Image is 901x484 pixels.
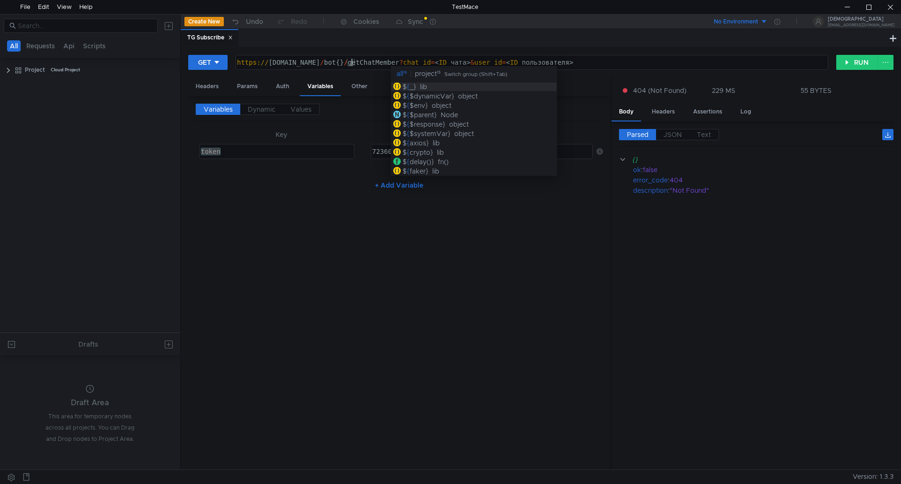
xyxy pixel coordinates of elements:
[410,167,428,175] div: faker}
[188,78,226,95] div: Headers
[393,69,407,78] label: all
[697,130,711,139] span: Text
[270,15,314,29] button: Redo
[187,33,233,43] div: TG Subscribe
[204,105,233,113] span: Variables
[828,17,894,22] div: [DEMOGRAPHIC_DATA]
[633,185,893,196] div: :
[403,120,407,129] div: $
[633,85,687,96] span: 404 (Not Found)
[410,120,445,129] div: $response}
[407,158,410,166] div: {
[51,63,80,77] div: Cloud Project
[407,139,410,147] div: {
[633,175,893,185] div: :
[437,148,444,157] div: lib
[403,83,407,91] div: $
[714,17,758,26] div: No Environment
[433,139,440,147] div: lib
[670,175,882,185] div: 404
[229,78,265,95] div: Params
[367,178,431,193] button: + Add Variable
[196,129,367,140] th: Key
[403,101,407,110] div: $
[23,40,58,52] button: Requests
[828,23,894,27] div: [EMAIL_ADDRESS][DOMAIN_NAME]
[432,167,439,175] div: lib
[403,92,407,100] div: $
[686,103,730,121] div: Assertions
[367,129,593,140] th: Value
[633,175,668,185] div: error_code
[403,158,407,166] div: $
[268,78,297,95] div: Auth
[632,154,880,165] div: {}
[432,101,451,110] div: object
[437,70,441,75] span: 15
[441,111,458,119] div: Node
[344,78,375,95] div: Other
[7,40,21,52] button: All
[611,103,641,121] div: Body
[198,57,211,68] div: GET
[670,185,882,196] div: "Not Found"
[403,167,407,175] div: $
[407,92,410,100] div: {
[188,55,228,70] button: GET
[403,111,407,119] div: $
[407,111,410,119] div: {
[410,83,416,91] div: _}
[633,165,893,175] div: :
[438,158,449,166] div: fn()
[410,158,434,166] div: delay()}
[403,148,407,157] div: $
[410,92,454,100] div: $dynamicVar}
[712,86,735,95] div: 229 MS
[633,185,668,196] div: description
[78,339,98,350] div: Drafts
[407,148,410,157] div: {
[801,86,832,95] div: 55 BYTES
[420,83,427,91] div: lib
[18,21,152,31] input: Search...
[664,130,682,139] span: JSON
[407,120,410,129] div: {
[410,129,450,138] div: $systemVar}
[224,15,270,29] button: Undo
[407,69,441,78] label: project
[403,139,407,147] div: $
[410,148,433,157] div: crypto}
[410,101,428,110] div: $env}
[643,165,881,175] div: false
[458,92,478,100] div: object
[627,130,649,139] span: Parsed
[407,83,410,91] div: {
[836,55,878,70] button: RUN
[454,129,474,138] div: object
[853,470,893,484] span: Version: 1.3.3
[353,16,379,27] div: Cookies
[733,103,759,121] div: Log
[25,63,45,77] div: Project
[644,103,682,121] div: Headers
[407,167,410,175] div: {
[246,16,263,27] div: Undo
[403,70,407,75] span: 16
[290,105,312,113] span: Values
[291,16,307,27] div: Redo
[184,17,224,26] button: Create New
[702,14,768,29] button: No Environment
[444,71,507,77] small: Switch group (Shift+Tab)
[410,111,437,119] div: $parent}
[61,40,77,52] button: Api
[449,120,469,129] div: object
[407,129,410,138] div: {
[403,129,407,138] div: $
[410,139,429,147] div: axios}
[80,40,108,52] button: Scripts
[300,78,341,96] div: Variables
[408,18,423,25] div: Sync
[248,105,275,113] span: Dynamic
[407,101,410,110] div: {
[633,165,641,175] div: ok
